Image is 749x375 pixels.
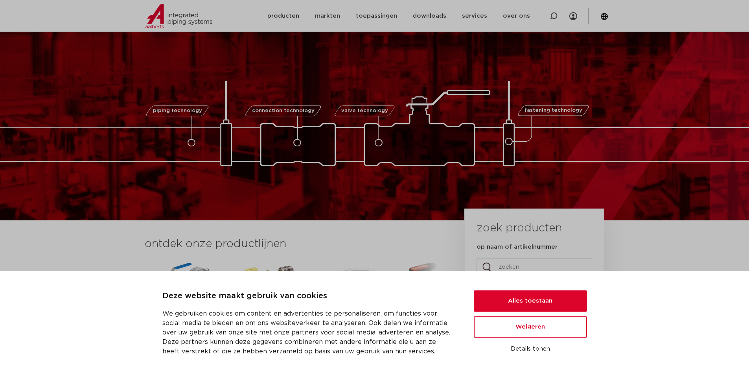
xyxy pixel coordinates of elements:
[474,290,587,312] button: Alles toestaan
[153,108,202,113] span: piping technology
[477,258,592,276] input: zoeken
[145,236,438,252] h3: ontdek onze productlijnen
[474,316,587,338] button: Weigeren
[341,108,388,113] span: valve technology
[162,309,455,356] p: We gebruiken cookies om content en advertenties te personaliseren, om functies voor social media ...
[162,290,455,303] p: Deze website maakt gebruik van cookies
[477,220,562,236] h3: zoek producten
[477,243,558,251] label: op naam of artikelnummer
[474,342,587,356] button: Details tonen
[252,108,314,113] span: connection technology
[524,108,582,113] span: fastening technology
